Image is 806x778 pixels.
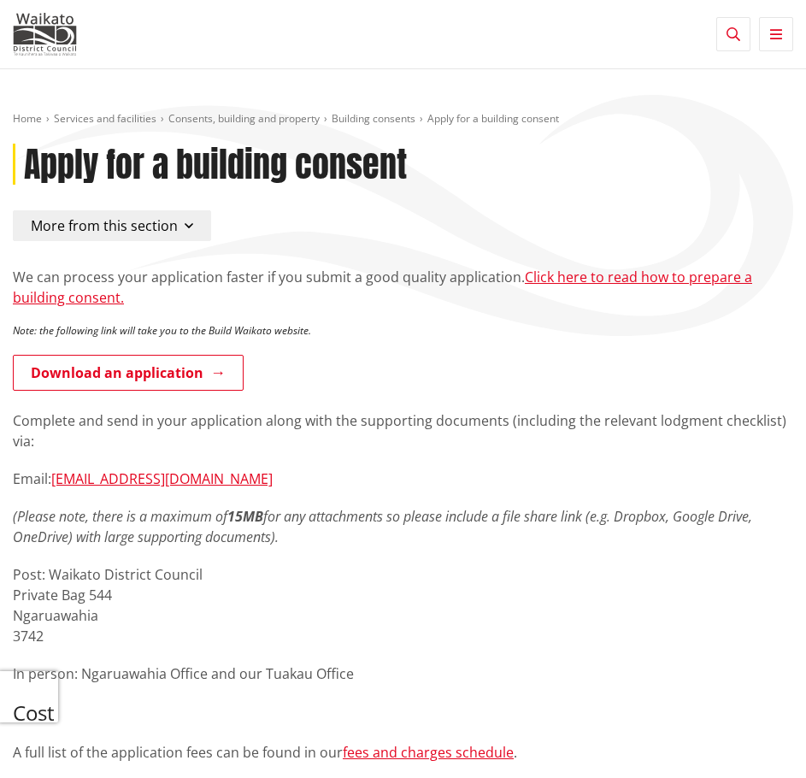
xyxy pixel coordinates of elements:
[13,469,793,489] p: Email:
[343,743,514,762] a: fees and charges schedule
[13,701,793,726] h3: Cost
[13,112,793,127] nav: breadcrumb
[51,469,273,488] a: [EMAIL_ADDRESS][DOMAIN_NAME]
[13,323,311,338] em: Note: the following link will take you to the Build Waikato website.
[13,742,793,763] p: A full list of the application fees can be found in our .
[54,111,156,126] a: Services and facilities
[13,210,211,241] button: More from this section
[13,410,793,451] p: Complete and send in your application along with the supporting documents (including the relevant...
[227,507,263,526] strong: 15MB
[13,268,752,307] a: Click here to read how to prepare a building consent.
[168,111,320,126] a: Consents, building and property
[13,507,752,546] em: (Please note, there is a maximum of for any attachments so please include a file share link (e.g....
[427,111,559,126] span: Apply for a building consent
[24,144,407,185] h1: Apply for a building consent
[13,13,77,56] img: Waikato District Council - Te Kaunihera aa Takiwaa o Waikato
[13,267,793,308] p: We can process your application faster if you submit a good quality application.
[13,111,42,126] a: Home
[31,216,178,235] span: More from this section
[13,355,244,391] a: Download an application
[13,663,793,684] p: In person: Ngaruawahia Office and our Tuakau Office
[332,111,415,126] a: Building consents
[13,564,793,646] p: Post: Waikato District Council Private Bag 544 Ngaruawahia 3742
